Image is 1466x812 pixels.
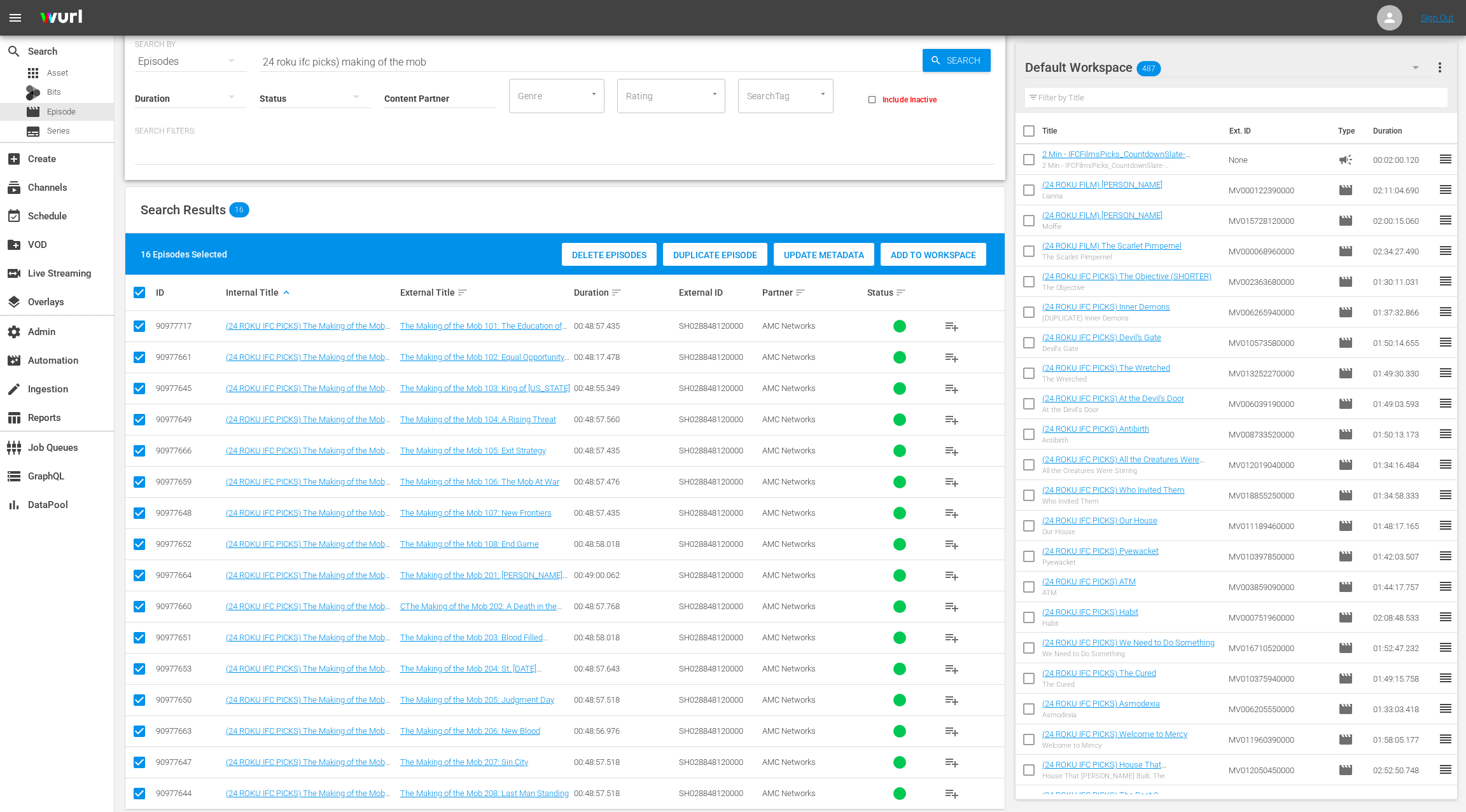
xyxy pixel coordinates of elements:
a: (24 ROKU IFC PICKS) Inner Demons [1042,302,1170,312]
td: MV015728120000 [1224,205,1334,236]
span: Ad [1338,152,1353,167]
span: SH028848120000 [679,508,743,518]
div: 90977649 [156,415,222,424]
span: playlist_add [944,692,960,708]
a: (24 ROKU FILM) The Scarlet Pimpernel [1042,241,1182,251]
a: (24 ROKU IFC PICKS) Habit [1042,607,1138,617]
td: 02:11:04.690 [1368,175,1438,205]
div: 90977645 [156,383,222,393]
a: (24 ROKU IFC PICKS) ATM [1042,577,1136,586]
td: 01:49:30.330 [1368,358,1438,389]
button: Open [817,88,829,100]
span: Episode [1338,640,1353,656]
span: reorder [1438,518,1453,533]
button: playlist_add [937,747,967,778]
div: 90977666 [156,446,222,455]
a: (24 ROKU IFC PICKS) Our House [1042,516,1157,525]
span: SH028848120000 [679,446,743,455]
div: Default Workspace [1025,50,1431,85]
td: 02:08:48.533 [1368,602,1438,633]
span: Episode [1338,457,1353,472]
th: Type [1330,113,1365,149]
td: MV018855250000 [1224,480,1334,511]
a: (24 ROKU IFC PICKS) House That [PERSON_NAME] Built, The [1042,760,1166,779]
span: Duplicate Episode [663,250,767,260]
span: Episode [1338,213,1353,228]
a: The Making of the Mob 203: Blood Filled Streets [400,633,548,652]
a: The Making of the Mob 207: Sin City [400,757,528,767]
span: Asset [47,67,68,79]
span: reorder [1438,365,1453,380]
div: 00:48:57.435 [574,508,674,518]
span: SH028848120000 [679,383,743,393]
a: (24 ROKU IFC PICKS) The Making of the Mob 102: Equal Opportunity Gangster [226,352,390,371]
td: 01:37:32.866 [1368,297,1438,327]
div: 90977663 [156,726,222,736]
a: (24 ROKU IFC PICKS) The Making of the Mob 207: Sin City [226,757,390,776]
span: SH028848120000 [679,352,743,362]
button: playlist_add [937,373,967,404]
span: Ingestion [6,382,22,397]
a: (24 ROKU FILM) [PERSON_NAME] [1042,180,1162,189]
span: AMC Networks [762,352,816,362]
img: ans4CAIJ8jUAAAAAAAAAAAAAAAAAAAAAAAAgQb4GAAAAAAAAAAAAAAAAAAAAAAAAJMjXAAAAAAAAAAAAAAAAAAAAAAAAgAT5G... [31,3,92,33]
span: Episode [1338,335,1353,350]
div: 90977660 [156,602,222,611]
span: playlist_add [944,537,960,552]
div: 90977717 [156,321,222,331]
td: 01:52:47.232 [1368,633,1438,663]
span: AMC Networks [762,602,816,611]
span: playlist_add [944,474,960,490]
span: SH028848120000 [679,664,743,673]
span: Delete Episodes [562,250,657,260]
div: 00:48:57.435 [574,321,674,331]
td: MV006039190000 [1224,389,1334,419]
span: reorder [1438,334,1453,350]
td: MV000122390000 [1224,175,1334,205]
div: 00:48:57.518 [574,695,674,705]
a: (24 ROKU IFC PICKS) Asmodexia [1042,699,1160,708]
span: playlist_add [944,319,960,334]
td: 01:58:05.177 [1368,724,1438,755]
td: MV000068960000 [1224,236,1334,266]
button: Add to Workspace [881,243,986,266]
a: (24 ROKU FILM) [PERSON_NAME] [1042,210,1162,220]
span: SH028848120000 [679,633,743,642]
div: Duration [574,285,674,300]
button: playlist_add [937,498,967,528]
span: AMC Networks [762,446,816,455]
button: playlist_add [937,467,967,497]
div: At the Devil's Door [1042,406,1184,414]
button: playlist_add [937,342,967,373]
a: The Making of the Mob 205: Judgment Day [400,695,554,705]
a: (24 ROKU IFC PICKS) The Making of the Mob 206: New Blood [226,726,390,745]
a: (24 ROKU IFC PICKS) The Making of the Mob 101: The Education of [PERSON_NAME] [226,321,390,340]
span: AMC Networks [762,539,816,549]
span: playlist_add [944,506,960,521]
td: 01:34:16.484 [1368,450,1438,480]
a: The Making of the Mob 104: A Rising Threat [400,415,556,424]
div: 90977648 [156,508,222,518]
span: Include Inactive [883,94,937,106]
span: menu [8,10,23,25]
td: 01:50:13.173 [1368,419,1438,450]
div: Asmodexia [1042,711,1160,719]
span: SH028848120000 [679,321,743,331]
div: Status [867,285,933,300]
span: DataPool [6,497,22,513]
div: Our House [1042,528,1157,536]
span: Episode [1338,701,1353,717]
span: reorder [1438,701,1453,716]
td: 01:33:03.418 [1368,694,1438,724]
a: (24 ROKU IFC PICKS) At the Devil's Door [1042,394,1184,403]
div: ATM [1042,589,1136,597]
td: MV006265940000 [1224,297,1334,327]
div: 2 Min - IFCFilmsPicks_CountdownSlate-120sec_h264_Stereo [1042,162,1218,170]
span: sort [795,287,806,298]
a: (24 ROKU IFC PICKS) The Making of the Mob 104: A Rising Threat [226,415,390,434]
span: SH028848120000 [679,477,743,486]
span: VOD [6,237,22,252]
a: The Making of the Mob 103: King of [US_STATE] [400,383,570,393]
div: 00:48:58.018 [574,539,674,549]
span: reorder [1438,609,1453,624]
